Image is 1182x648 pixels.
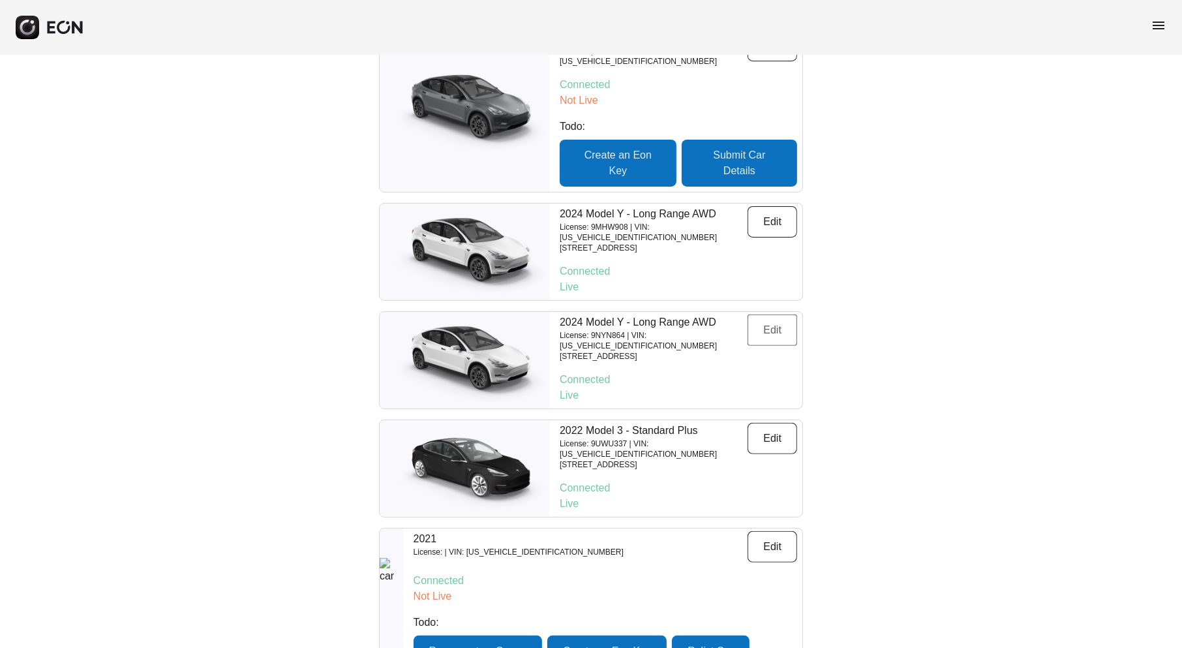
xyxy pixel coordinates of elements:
[560,351,748,362] p: [STREET_ADDRESS]
[414,531,624,547] p: 2021
[560,480,797,496] p: Connected
[560,93,797,108] p: Not Live
[380,426,549,511] img: car
[560,119,797,134] p: Todo:
[560,243,748,253] p: [STREET_ADDRESS]
[560,222,748,243] p: License: 9MHW908 | VIN: [US_VEHICLE_IDENTIFICATION_NUMBER]
[414,615,797,630] p: Todo:
[560,439,748,459] p: License: 9UWU337 | VIN: [US_VEHICLE_IDENTIFICATION_NUMBER]
[560,423,748,439] p: 2022 Model 3 - Standard Plus
[560,46,748,67] p: License: | VIN: [US_VEHICLE_IDENTIFICATION_NUMBER]
[560,140,676,187] button: Create an Eon Key
[748,206,797,238] button: Edit
[560,330,748,351] p: License: 9NYN864 | VIN: [US_VEHICLE_IDENTIFICATION_NUMBER]
[748,531,797,563] button: Edit
[560,264,797,279] p: Connected
[560,372,797,388] p: Connected
[380,209,549,294] img: car
[380,318,549,403] img: car
[748,423,797,454] button: Edit
[560,459,748,470] p: [STREET_ADDRESS]
[414,589,797,604] p: Not Live
[560,279,797,295] p: Live
[560,388,797,403] p: Live
[560,77,797,93] p: Connected
[414,547,624,557] p: License: | VIN: [US_VEHICLE_IDENTIFICATION_NUMBER]
[380,558,403,643] img: car
[560,496,797,512] p: Live
[682,140,797,187] button: Submit Car Details
[414,573,797,589] p: Connected
[380,67,549,152] img: car
[560,206,748,222] p: 2024 Model Y - Long Range AWD
[1151,18,1166,33] span: menu
[560,315,748,330] p: 2024 Model Y - Long Range AWD
[748,315,797,346] button: Edit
